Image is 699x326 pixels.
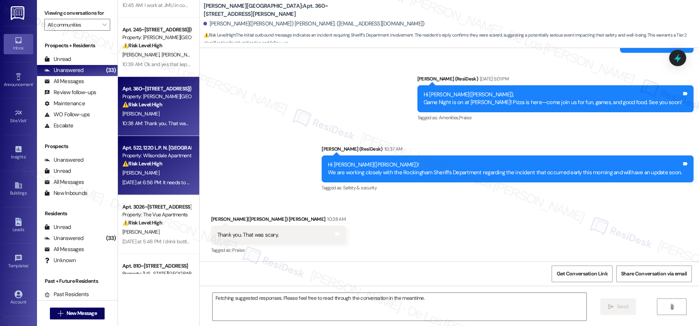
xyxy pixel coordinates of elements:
button: Get Conversation Link [552,265,612,282]
div: Prospects + Residents [37,42,118,49]
textarea: Fetching suggested responses. Please feel free to read through the conversation in the meantime. [213,293,586,320]
div: WO Follow-ups [44,111,90,119]
div: Property: The Vue Apartments [122,211,191,219]
div: (33) [104,233,118,244]
a: Insights • [4,143,33,163]
span: • [26,153,27,158]
span: [PERSON_NAME] [122,229,159,235]
div: Escalate [44,122,73,130]
div: Tagged as: [322,182,693,193]
span: : The initial outbound message indicates an incident requiring Sheriff's Department involvement. ... [203,31,699,47]
div: All Messages [44,246,84,253]
button: Send [600,298,636,315]
div: Property: Wilsondale Apartments [122,152,191,159]
div: Unread [44,223,71,231]
div: [DATE] at 5:48 PM: I drink bottled water and wash my face everyday. [122,238,269,245]
div: 10:37 AM [382,145,402,153]
div: Past + Future Residents [37,277,118,285]
strong: ⚠️ Risk Level: High [122,219,162,226]
span: • [27,117,28,122]
div: (33) [104,65,118,76]
a: Site Visit • [4,107,33,127]
div: Tagged as: [417,112,694,123]
span: Praise [232,247,244,253]
span: Share Conversation via email [621,270,687,278]
a: Buildings [4,179,33,199]
span: [PERSON_NAME] [162,51,198,58]
span: • [33,81,34,86]
b: [PERSON_NAME][GEOGRAPHIC_DATA]: Apt. 360~[STREET_ADDRESS][PERSON_NAME] [203,2,351,18]
div: Thank you. That was scary. [217,231,278,239]
div: Maintenance [44,100,85,107]
div: Unanswered [44,156,84,164]
span: Get Conversation Link [556,270,607,278]
div: Property: [US_STATE][GEOGRAPHIC_DATA] Apartments [122,270,191,278]
div: Apt. 522, 1220 L.P. N. [GEOGRAPHIC_DATA] [122,144,191,152]
div: Unanswered [44,234,84,242]
i:  [58,310,63,316]
button: Share Conversation via email [616,265,692,282]
img: ResiDesk Logo [11,6,26,20]
div: 10:38 AM [325,215,346,223]
span: Praise [459,114,471,121]
div: Review follow-ups [44,89,96,96]
strong: ⚠️ Risk Level: High [122,101,162,108]
a: Leads [4,216,33,236]
div: Past Residents [44,291,89,298]
div: Property: [PERSON_NAME][GEOGRAPHIC_DATA] [122,34,191,41]
div: [PERSON_NAME]([PERSON_NAME]) [PERSON_NAME] [211,215,346,226]
span: [PERSON_NAME] [122,169,159,176]
div: [PERSON_NAME]([PERSON_NAME]) [PERSON_NAME]. ([EMAIL_ADDRESS][DOMAIN_NAME]) [203,20,424,28]
a: Account [4,288,33,308]
div: Unread [44,55,71,63]
span: Safety & security [343,185,377,191]
i:  [669,304,675,310]
div: Prospects [37,143,118,150]
span: New Message [67,309,97,317]
input: All communities [48,19,98,31]
div: [DATE] at 6:56 PM: It needs to be replaced [122,179,213,186]
div: Hi [PERSON_NAME]([PERSON_NAME])! We are working closely with the Rockingham Sheriffs Department r... [328,161,682,177]
a: Templates • [4,252,33,272]
div: 10:38 AM: Thank you. That was scary. [122,120,202,127]
div: All Messages [44,178,84,186]
div: [PERSON_NAME] (ResiDesk) [322,145,693,155]
div: Hi [PERSON_NAME]([PERSON_NAME]), Game Night is on at [PERSON_NAME]! Pizza is here—come join us fo... [424,91,682,107]
div: 10:39 AM: Ok and yes that kept us awake this morning it sounded really close to us [122,61,299,68]
i:  [608,304,614,310]
div: All Messages [44,78,84,85]
div: Apt. 3026~[STREET_ADDRESS] [122,203,191,211]
div: [PERSON_NAME] (ResiDesk) [417,75,694,85]
label: Viewing conversations for [44,7,110,19]
div: Unanswered [44,66,84,74]
strong: ⚠️ Risk Level: High [203,32,235,38]
div: Property: [PERSON_NAME][GEOGRAPHIC_DATA] [122,93,191,100]
div: Unknown [44,257,76,264]
span: Send [617,303,628,310]
div: Apt. 245~[STREET_ADDRESS][PERSON_NAME] [122,26,191,34]
div: Residents [37,210,118,217]
div: Tagged as: [211,245,346,255]
a: Inbox [4,34,33,54]
span: • [28,262,30,267]
i:  [102,22,106,28]
div: Apt. 360~[STREET_ADDRESS][PERSON_NAME] [122,85,191,93]
div: [DATE] 5:01 PM [478,75,509,83]
div: Apt. 810~[STREET_ADDRESS] [122,262,191,270]
strong: ⚠️ Risk Level: High [122,160,162,167]
div: Unread [44,167,71,175]
span: [PERSON_NAME] [122,51,162,58]
span: Amenities , [438,114,459,121]
strong: ⚠️ Risk Level: High [122,42,162,49]
span: [PERSON_NAME] [122,110,159,117]
button: New Message [50,308,105,319]
div: New Inbounds [44,189,87,197]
